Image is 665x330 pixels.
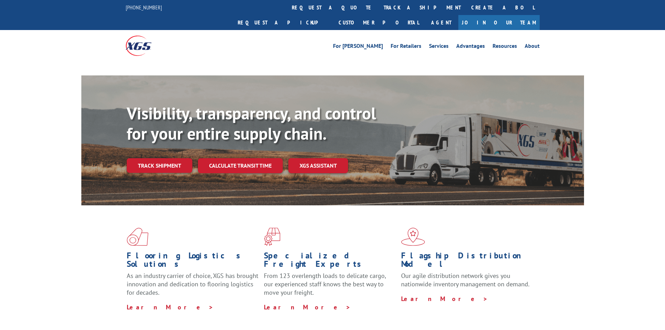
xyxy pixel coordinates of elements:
img: xgs-icon-flagship-distribution-model-red [401,228,425,246]
a: Agent [424,15,458,30]
a: Customer Portal [333,15,424,30]
span: As an industry carrier of choice, XGS has brought innovation and dedication to flooring logistics... [127,272,258,296]
h1: Flooring Logistics Solutions [127,251,259,272]
a: Learn More > [127,303,214,311]
a: For [PERSON_NAME] [333,43,383,51]
a: Request a pickup [232,15,333,30]
a: Learn More > [264,303,351,311]
h1: Flagship Distribution Model [401,251,533,272]
a: [PHONE_NUMBER] [126,4,162,11]
a: About [525,43,540,51]
a: Advantages [456,43,485,51]
img: xgs-icon-total-supply-chain-intelligence-red [127,228,148,246]
a: Resources [493,43,517,51]
span: Our agile distribution network gives you nationwide inventory management on demand. [401,272,530,288]
img: xgs-icon-focused-on-flooring-red [264,228,280,246]
a: For Retailers [391,43,421,51]
a: Join Our Team [458,15,540,30]
b: Visibility, transparency, and control for your entire supply chain. [127,102,376,144]
p: From 123 overlength loads to delicate cargo, our experienced staff knows the best way to move you... [264,272,396,303]
a: XGS ASSISTANT [288,158,348,173]
a: Calculate transit time [198,158,283,173]
h1: Specialized Freight Experts [264,251,396,272]
a: Track shipment [127,158,192,173]
a: Learn More > [401,295,488,303]
a: Services [429,43,449,51]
